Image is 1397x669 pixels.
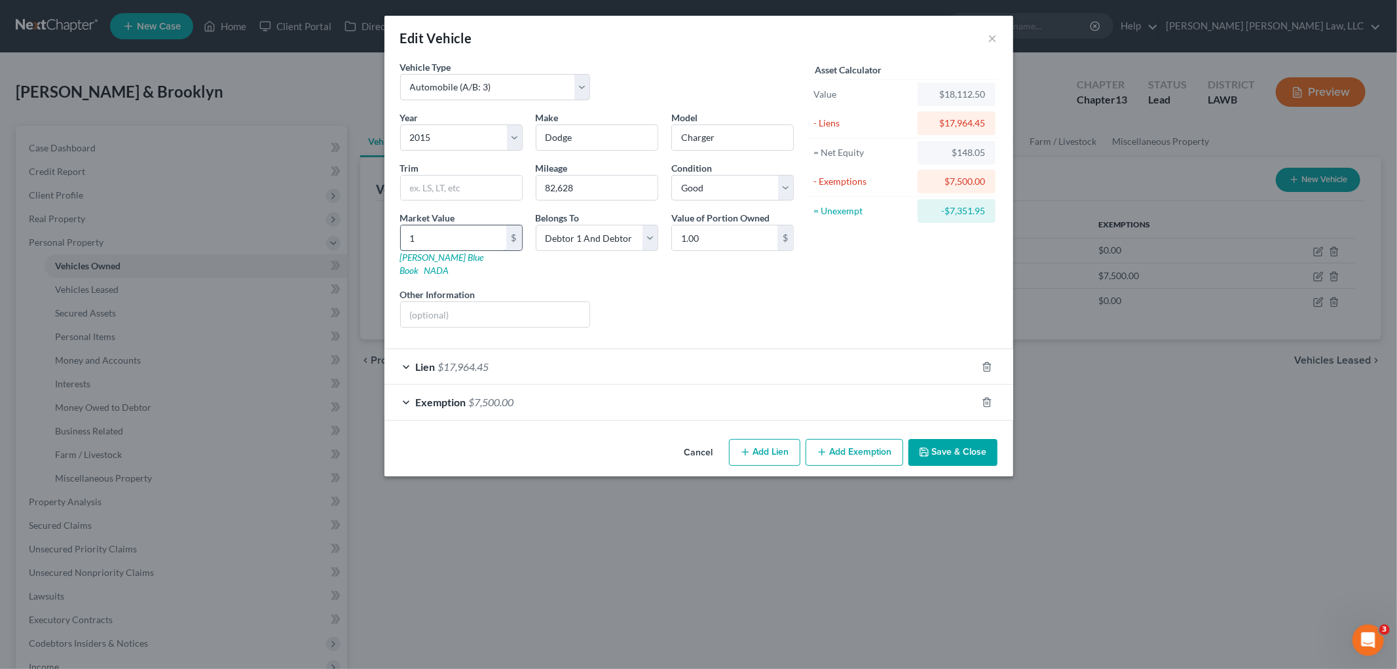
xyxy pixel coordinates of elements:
[416,396,466,408] span: Exemption
[416,360,436,373] span: Lien
[401,302,590,327] input: (optional)
[400,111,419,124] label: Year
[671,111,698,124] label: Model
[536,112,559,123] span: Make
[729,439,800,467] button: Add Lien
[928,88,985,101] div: $18,112.50
[813,175,912,188] div: - Exemptions
[469,396,514,408] span: $7,500.00
[928,175,985,188] div: $7,500.00
[536,176,658,201] input: --
[438,360,489,373] span: $17,964.45
[908,439,997,467] button: Save & Close
[928,146,985,159] div: $148.05
[506,225,522,250] div: $
[401,225,506,250] input: 0.00
[806,439,903,467] button: Add Exemption
[400,29,472,47] div: Edit Vehicle
[671,211,770,225] label: Value of Portion Owned
[777,225,793,250] div: $
[400,161,419,175] label: Trim
[928,204,985,218] div: -$7,351.95
[671,161,712,175] label: Condition
[401,176,522,201] input: ex. LS, LT, etc
[813,117,912,130] div: - Liens
[536,161,568,175] label: Mileage
[536,125,658,150] input: ex. Nissan
[928,117,985,130] div: $17,964.45
[424,265,449,276] a: NADA
[813,88,912,101] div: Value
[813,146,912,159] div: = Net Equity
[813,204,912,218] div: = Unexempt
[400,252,484,276] a: [PERSON_NAME] Blue Book
[400,60,451,74] label: Vehicle Type
[536,212,580,223] span: Belongs To
[400,211,455,225] label: Market Value
[988,30,997,46] button: ×
[674,440,724,467] button: Cancel
[672,225,777,250] input: 0.00
[400,288,475,301] label: Other Information
[672,125,793,150] input: ex. Altima
[1379,624,1390,635] span: 3
[1352,624,1384,656] iframe: Intercom live chat
[815,63,882,77] label: Asset Calculator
